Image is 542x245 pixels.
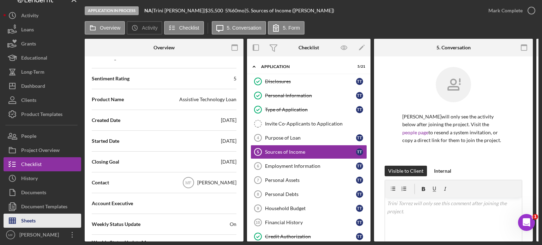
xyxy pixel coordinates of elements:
div: Dashboard [21,79,45,95]
div: T T [356,233,363,240]
a: Invite Co-Applicants to Application [251,117,367,131]
div: [DATE] [221,137,236,145]
button: Loans [4,23,81,37]
div: Overview [153,45,175,50]
a: 7Personal AssetsTT [251,173,367,187]
div: Personal Assets [265,177,356,183]
div: T T [356,92,363,99]
button: Product Templates [4,107,81,121]
a: 4Purpose of LoanTT [251,131,367,145]
div: Invite Co-Applicants to Application [265,121,367,127]
a: Document Templates [4,200,81,214]
div: Internal [434,166,451,176]
div: T T [356,191,363,198]
span: Contact [92,179,109,186]
div: [PERSON_NAME] [18,228,64,244]
button: Dashboard [4,79,81,93]
tspan: 5 [257,150,259,154]
a: Documents [4,185,81,200]
div: 60 mo [232,8,245,13]
p: [PERSON_NAME] will only see the activity below after joining the project. Visit the to resend a s... [402,113,505,145]
a: Educational [4,51,81,65]
a: Credit AuthorizationTT [251,229,367,244]
button: Long-Term [4,65,81,79]
button: Grants [4,37,81,51]
a: Checklist [4,157,81,171]
a: Personal InformationTT [251,88,367,103]
span: 1 [532,214,538,220]
label: Checklist [179,25,199,31]
button: Overview [85,21,125,35]
span: Product Name [92,96,124,103]
button: People [4,129,81,143]
tspan: 6 [257,164,259,168]
button: Clients [4,93,81,107]
div: [DATE] [221,117,236,124]
div: T T [356,134,363,141]
div: Long-Term [21,65,44,81]
div: 5. Conversation [436,45,471,50]
span: Created Date [92,117,120,124]
iframe: Intercom live chat [518,214,535,231]
div: Disclosures [265,79,356,84]
div: [DATE] [221,158,236,165]
div: Personal Information [265,93,356,98]
div: 5 % [225,8,232,13]
div: Clients [21,93,36,109]
div: Purpose of Loan [265,135,356,141]
text: MF [8,233,13,237]
a: 9Household BudgetTT [251,201,367,215]
button: Project Overview [4,143,81,157]
a: Type of ApplicationTT [251,103,367,117]
a: 10Financial HistoryTT [251,215,367,229]
div: Application [261,65,348,69]
span: Sentiment Rating [92,75,130,82]
button: Sheets [4,214,81,228]
label: Activity [142,25,157,31]
div: T T [356,177,363,184]
div: 5 [234,75,236,82]
button: Internal [430,166,455,176]
tspan: 4 [257,136,259,140]
div: Checklist [21,157,42,173]
div: Grants [21,37,36,53]
div: Document Templates [21,200,67,215]
span: Started Date [92,137,119,145]
div: Sheets [21,214,36,229]
button: Activity [127,21,162,35]
div: Loans [21,23,34,38]
div: T T [356,205,363,212]
span: Account Executive [92,200,133,207]
button: History [4,171,81,185]
div: T T [356,78,363,85]
b: NA [144,7,152,13]
span: Closing Goal [92,158,119,165]
div: Employment Information [265,163,356,169]
div: Educational [21,51,47,67]
a: people page [402,129,428,135]
div: Documents [21,185,46,201]
div: | 5. Sources of Income ([PERSON_NAME]) [245,8,334,13]
div: Sources of Income [265,149,356,155]
tspan: 10 [255,220,260,225]
div: T T [356,219,363,226]
div: Application In Process [85,6,139,15]
div: Visible to Client [388,166,423,176]
div: Household Budget [265,206,356,211]
tspan: 9 [257,206,259,210]
tspan: 7 [257,178,259,182]
div: Credit Authorization [265,234,356,239]
div: Trini [PERSON_NAME] | [153,8,205,13]
label: Overview [100,25,120,31]
button: Checklist [164,21,204,35]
